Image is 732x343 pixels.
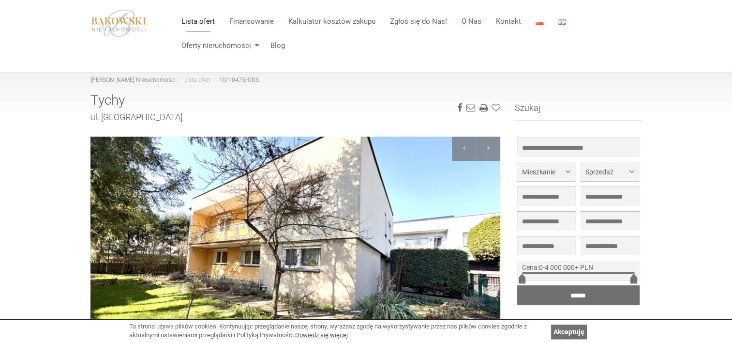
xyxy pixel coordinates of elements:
[581,162,639,181] button: Sprzedaż
[281,12,383,31] a: Kalkulator kosztów zakupu
[383,12,454,31] a: Zgłoś się do Nas!
[545,264,593,271] span: 4 000 000+ PLN
[517,261,640,280] div: -
[585,167,627,177] span: Sprzedaż
[174,36,263,55] a: Oferty nieruchomości
[90,9,148,37] img: logo
[90,77,176,83] a: [PERSON_NAME] Nieruchomości
[489,12,528,31] a: Kontakt
[90,112,501,122] h2: ul. [GEOGRAPHIC_DATA]
[129,322,546,340] div: Ta strona używa plików cookies. Kontynuując przeglądanie naszej strony, wyrażasz zgodę na wykorzy...
[517,162,576,181] button: Mieszkanie
[558,19,566,25] img: English
[295,331,348,339] a: Dowiedz się więcej
[454,12,489,31] a: O Nas
[551,325,587,339] a: Akceptuję
[263,36,285,55] a: Blog
[174,12,222,31] a: Lista ofert
[515,103,642,121] h3: Szukaj
[539,264,543,271] span: 0
[176,76,210,84] li: Lista ofert
[90,93,501,108] h1: Tychy
[219,77,259,83] a: 10/10475/ODS
[222,12,281,31] a: Finansowanie
[536,19,543,25] img: Polski
[522,264,539,271] span: Cena:
[522,167,564,177] span: Mieszkanie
